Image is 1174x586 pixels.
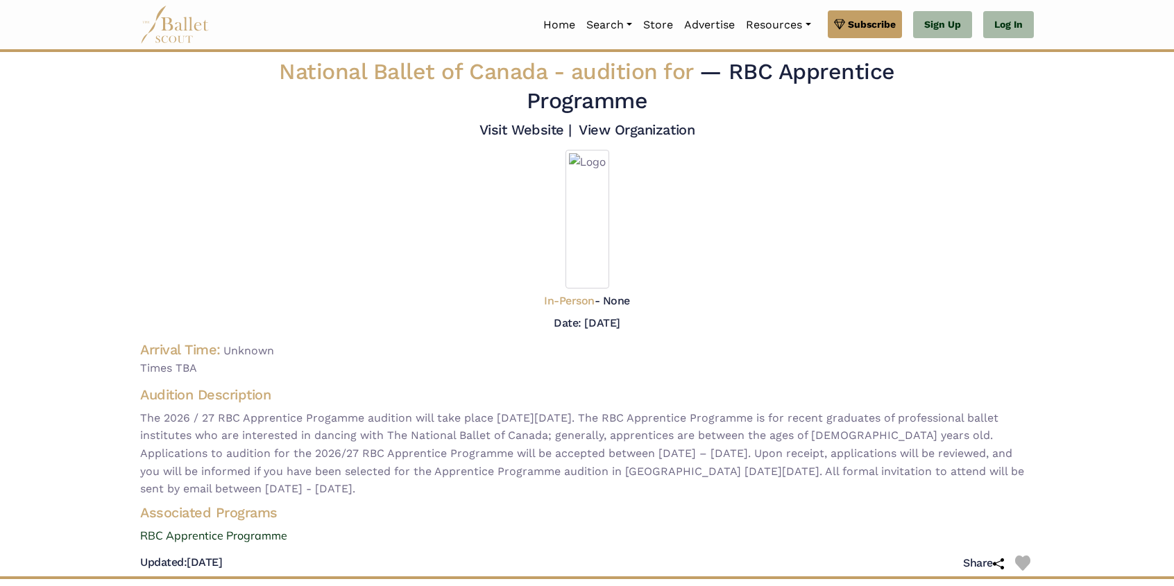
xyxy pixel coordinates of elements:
a: Search [581,10,638,40]
span: Times TBA [140,359,1034,377]
h4: Associated Programs [129,503,1045,522]
a: Subscribe [828,10,902,38]
span: In-Person [544,294,595,307]
span: audition for [571,58,693,85]
h5: - None [544,294,630,309]
span: — RBC Apprentice Programme [527,58,895,114]
h5: [DATE] [140,555,222,570]
span: Subscribe [848,17,896,32]
a: RBC Apprentice Programme [129,527,1045,545]
a: Log In [983,11,1034,39]
a: Resources [740,10,816,40]
h4: Audition Description [140,386,1034,404]
a: Sign Up [913,11,972,39]
img: Logo [565,150,609,288]
span: National Ballet of Canada - [279,58,699,85]
a: Visit Website | [479,121,572,138]
span: Unknown [223,344,274,357]
a: Advertise [679,10,740,40]
span: Updated: [140,555,187,569]
a: Home [538,10,581,40]
a: View Organization [579,121,695,138]
img: gem.svg [834,17,845,32]
h5: Date: [DATE] [554,316,620,329]
span: The 2026 / 27 RBC Apprentice Progamme audition will take place [DATE][DATE]. The RBC Apprentice P... [140,409,1034,498]
h4: Arrival Time: [140,341,221,358]
h5: Share [963,556,1004,571]
a: Store [638,10,679,40]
